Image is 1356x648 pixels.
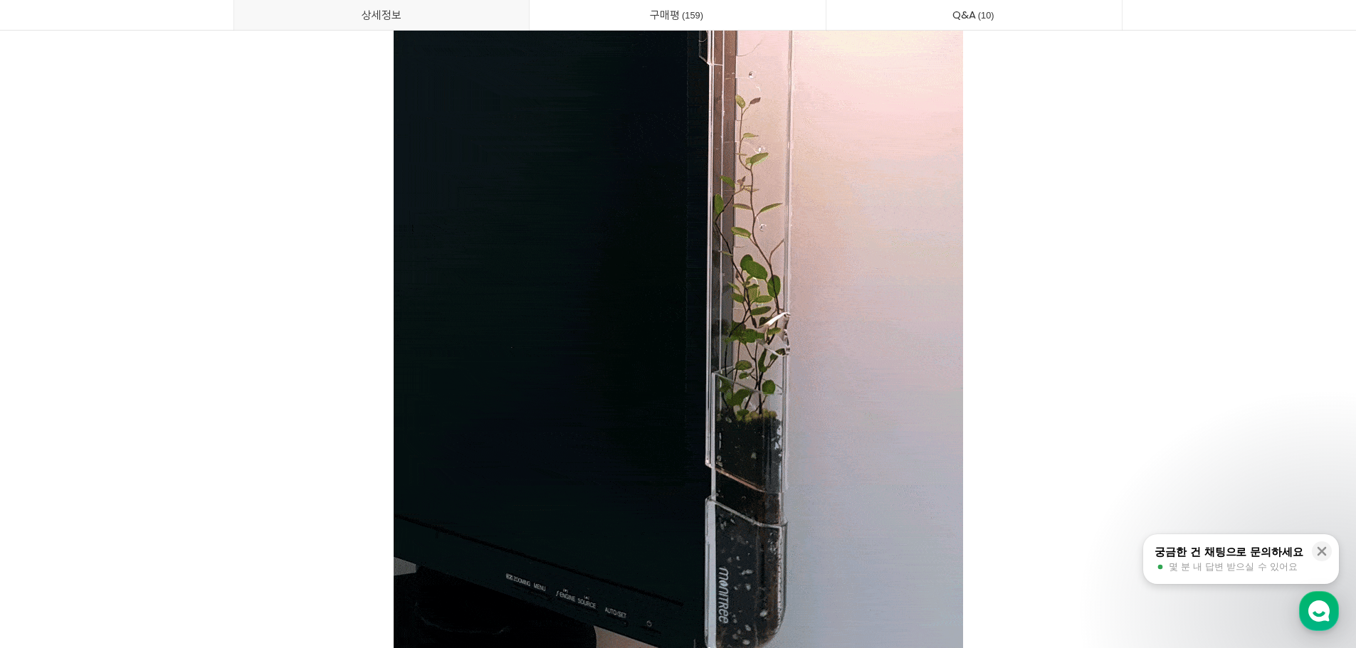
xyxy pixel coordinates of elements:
a: 홈 [4,451,94,487]
span: 10 [976,8,997,23]
span: 설정 [220,472,237,484]
span: 159 [680,8,705,23]
a: 대화 [94,451,184,487]
span: 대화 [130,473,147,484]
a: 설정 [184,451,273,487]
span: 홈 [45,472,53,484]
